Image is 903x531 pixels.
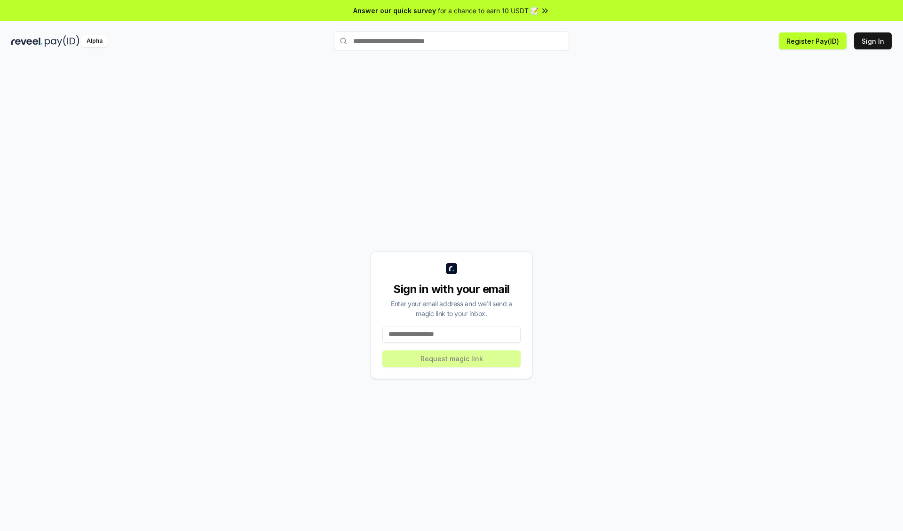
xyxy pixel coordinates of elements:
div: Sign in with your email [382,282,521,297]
button: Sign In [854,32,892,49]
img: pay_id [45,35,79,47]
div: Enter your email address and we’ll send a magic link to your inbox. [382,299,521,318]
button: Register Pay(ID) [779,32,847,49]
span: Answer our quick survey [353,6,436,16]
div: Alpha [81,35,108,47]
span: for a chance to earn 10 USDT 📝 [438,6,539,16]
img: logo_small [446,263,457,274]
img: reveel_dark [11,35,43,47]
